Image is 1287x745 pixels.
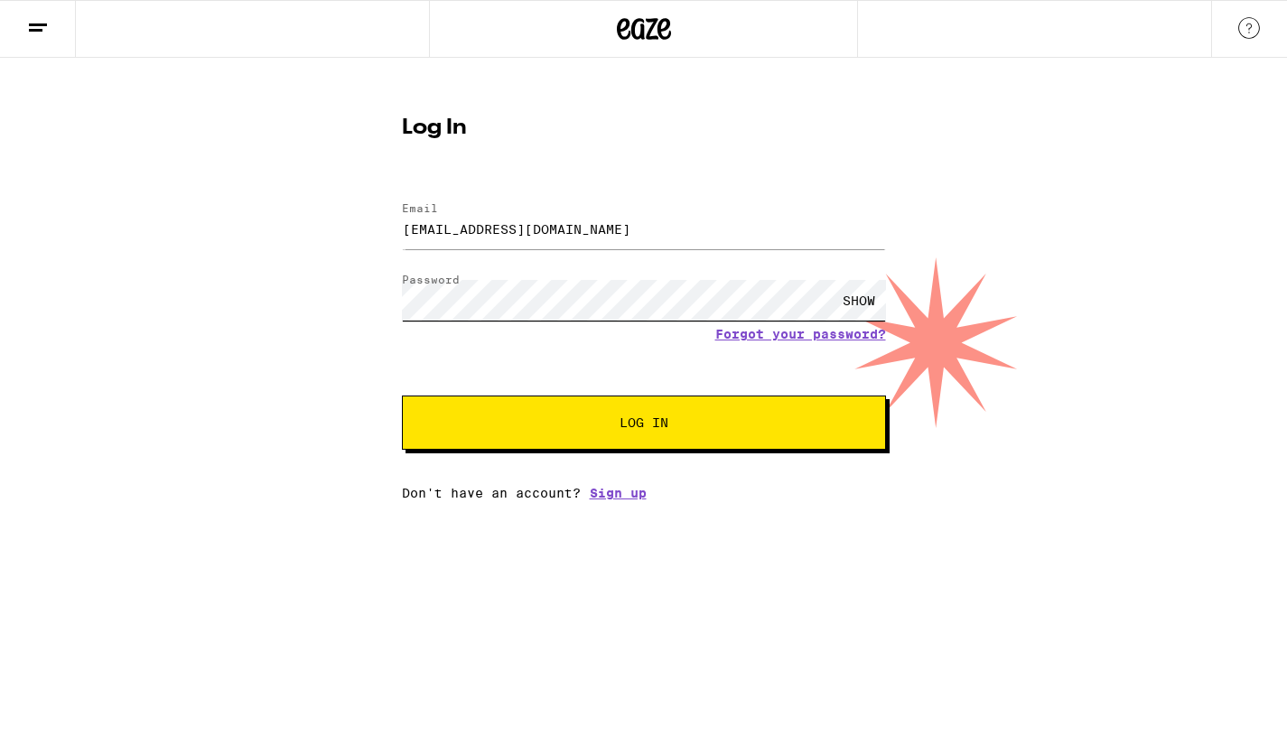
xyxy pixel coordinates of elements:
[402,117,886,139] h1: Log In
[715,327,886,341] a: Forgot your password?
[402,202,438,214] label: Email
[402,486,886,500] div: Don't have an account?
[402,396,886,450] button: Log In
[832,280,886,321] div: SHOW
[402,274,460,285] label: Password
[590,486,647,500] a: Sign up
[402,209,886,249] input: Email
[620,416,668,429] span: Log In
